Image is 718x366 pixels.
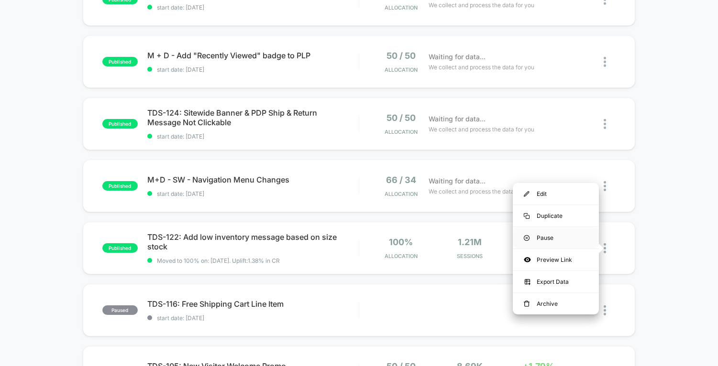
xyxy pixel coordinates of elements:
div: Preview Link [513,249,599,270]
span: paused [102,305,138,315]
img: close [604,243,606,253]
span: Allocation [385,66,418,73]
span: Allocation [385,129,418,135]
img: menu [524,191,530,197]
span: 1.21M [458,237,482,247]
span: 66 / 34 [386,175,416,185]
span: Sessions [438,253,502,259]
span: start date: [DATE] [147,4,359,11]
div: Archive [513,293,599,314]
span: published [102,57,138,66]
img: menu [524,301,530,307]
img: menu [524,213,530,219]
img: menu [524,235,530,241]
span: Waiting for data... [429,176,486,186]
span: Allocation [385,4,418,11]
div: Export Data [513,271,599,292]
span: CONVERSION RATE [507,253,571,259]
img: close [604,119,606,129]
span: M+D - SW - Navigation Menu Changes [147,175,359,184]
span: TDS-122: Add low inventory message based on size stock [147,232,359,251]
span: start date: [DATE] [147,190,359,197]
span: published [102,119,138,129]
span: TDS-116: Free Shipping Cart Line Item [147,299,359,309]
span: M + D - Add "Recently Viewed" badge to PLP [147,51,359,60]
span: Waiting for data... [429,114,486,124]
span: start date: [DATE] [147,314,359,322]
span: Allocation [385,191,418,197]
span: TDS-124: Sitewide Banner & PDP Ship & Return Message Not Clickable [147,108,359,127]
div: Pause [513,227,599,248]
span: We collect and process the data for you [429,0,534,10]
span: start date: [DATE] [147,66,359,73]
span: Moved to 100% on: [DATE] . Uplift: 1.38% in CR [157,257,280,264]
span: 50 / 50 [387,113,416,123]
span: start date: [DATE] [147,133,359,140]
span: Allocation [385,253,418,259]
span: 50 / 50 [387,51,416,61]
span: Waiting for data... [429,52,486,62]
img: close [604,181,606,191]
span: We collect and process the data for you [429,187,534,196]
span: We collect and process the data for you [429,63,534,72]
span: published [102,181,138,191]
div: Edit [513,183,599,205]
span: We collect and process the data for you [429,125,534,134]
div: Duplicate [513,205,599,226]
img: close [604,305,606,315]
span: 100% [389,237,413,247]
img: close [604,57,606,67]
span: published [102,243,138,253]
